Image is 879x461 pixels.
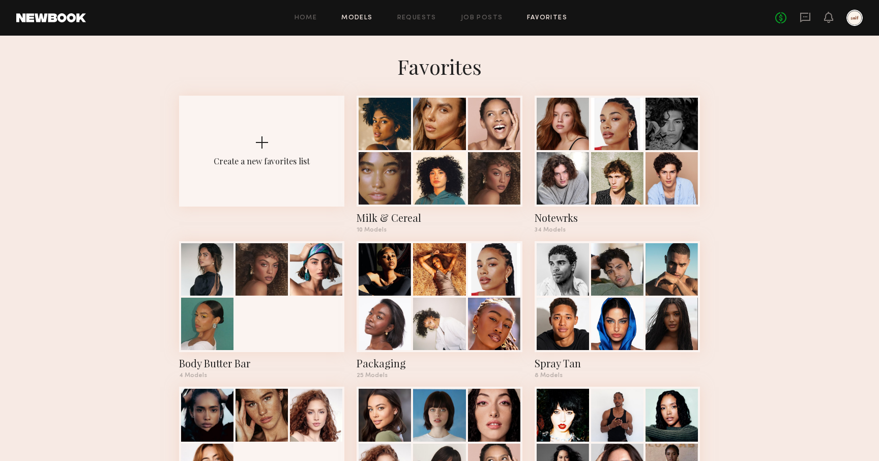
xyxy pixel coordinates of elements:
[357,96,522,233] a: Milk & Cereal10 Models
[535,211,700,225] div: Notewrks
[357,372,522,379] div: 25 Models
[535,241,700,379] a: Spray Tan8 Models
[535,227,700,233] div: 34 Models
[179,372,344,379] div: 4 Models
[397,15,436,21] a: Requests
[357,356,522,370] div: Packaging
[535,372,700,379] div: 8 Models
[357,241,522,379] a: Packaging25 Models
[179,96,344,241] button: Create a new favorites list
[535,96,700,233] a: Notewrks34 Models
[357,227,522,233] div: 10 Models
[179,356,344,370] div: Body Butter Bar
[461,15,503,21] a: Job Posts
[179,241,344,379] a: Body Butter Bar4 Models
[535,356,700,370] div: Spray Tan
[527,15,567,21] a: Favorites
[214,156,310,166] div: Create a new favorites list
[357,211,522,225] div: Milk & Cereal
[295,15,317,21] a: Home
[341,15,372,21] a: Models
